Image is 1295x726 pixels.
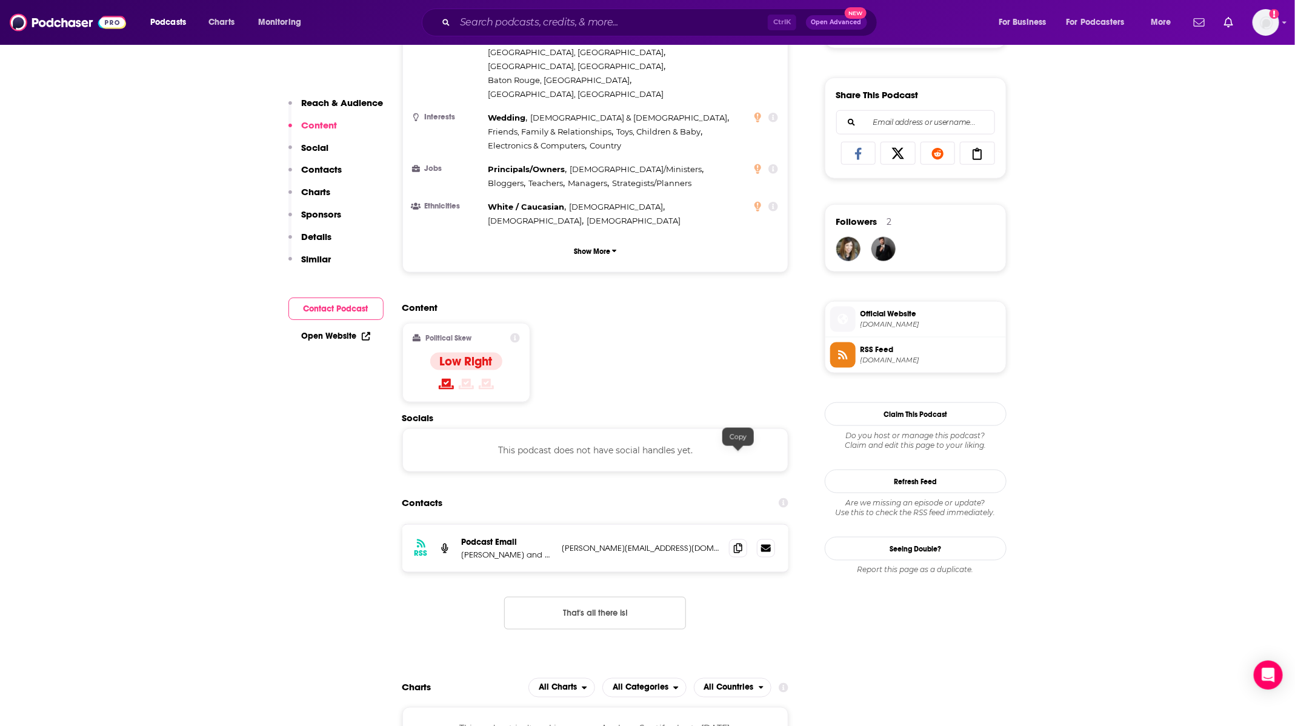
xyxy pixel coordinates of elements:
span: , [488,125,614,139]
input: Search podcasts, credits, & more... [455,13,768,32]
p: Sponsors [302,208,342,220]
span: Followers [836,216,877,227]
span: Bloggers [488,178,524,188]
button: Nothing here. [504,597,686,630]
span: , [616,125,702,139]
span: Electronics & Computers [488,141,585,150]
button: open menu [602,678,687,698]
h3: Ethnicities [413,202,484,210]
span: , [488,45,666,59]
button: Show More [413,240,779,262]
p: [PERSON_NAME] and [PERSON_NAME] [462,550,553,560]
div: This podcast does not have social handles yet. [402,428,789,472]
h4: Low Right [440,354,493,369]
span: All Categories [613,684,668,692]
h3: RSS [414,548,428,558]
h2: Political Skew [425,334,471,342]
span: , [488,139,587,153]
p: Podcast Email [462,537,553,547]
button: open menu [1142,13,1187,32]
div: Report this page as a duplicate. [825,565,1007,575]
a: Charts [201,13,242,32]
h3: Jobs [413,165,484,173]
svg: Add a profile image [1270,9,1279,19]
img: JohirMia [871,237,896,261]
button: Claim This Podcast [825,402,1007,426]
span: feeds.megaphone.fm [861,356,1001,365]
p: Contacts [302,164,342,175]
span: Baton Rouge, [GEOGRAPHIC_DATA] [488,75,630,85]
img: ElizabethHawkins [836,237,861,261]
span: Monitoring [258,14,301,31]
div: Search followers [836,110,995,135]
p: Show More [574,247,610,256]
button: open menu [990,13,1062,32]
a: Copy Link [960,142,995,165]
span: , [528,176,565,190]
span: [GEOGRAPHIC_DATA], [GEOGRAPHIC_DATA] [488,61,664,71]
span: , [488,73,632,87]
span: Do you host or manage this podcast? [825,431,1007,441]
a: Show notifications dropdown [1219,12,1238,33]
button: open menu [250,13,317,32]
span: RSS Feed [861,344,1001,355]
a: RSS Feed[DOMAIN_NAME] [830,342,1001,368]
span: Charts [208,14,235,31]
a: Show notifications dropdown [1189,12,1210,33]
span: Managers [568,178,607,188]
h2: Socials [402,412,789,424]
button: Similar [288,253,331,276]
h2: Contacts [402,491,443,515]
h2: Charts [402,682,431,693]
span: Logged in as ZoeJethani [1253,9,1279,36]
span: Podcasts [150,14,186,31]
span: [GEOGRAPHIC_DATA], [GEOGRAPHIC_DATA] [488,89,664,99]
button: open menu [1059,13,1142,32]
span: Country [590,141,621,150]
span: Wedding [488,113,526,122]
button: open menu [142,13,202,32]
p: Similar [302,253,331,265]
span: [DEMOGRAPHIC_DATA] [488,216,582,225]
button: Contact Podcast [288,298,384,320]
span: For Business [999,14,1047,31]
span: Open Advanced [811,19,862,25]
input: Email address or username... [847,111,985,134]
button: Details [288,231,332,253]
span: Friends, Family & Relationships [488,127,612,136]
span: twmilt.com [861,320,1001,329]
button: Open AdvancedNew [806,15,867,30]
a: Open Website [302,331,370,341]
a: Share on Facebook [841,142,876,165]
a: Seeing Double? [825,537,1007,561]
span: , [569,200,665,214]
span: All Countries [704,684,754,692]
span: White / Caucasian [488,202,565,211]
h3: Share This Podcast [836,89,919,101]
span: Teachers [528,178,563,188]
span: , [488,162,567,176]
a: Share on X/Twitter [881,142,916,165]
h2: Platforms [528,678,595,698]
span: , [488,111,528,125]
span: For Podcasters [1067,14,1125,31]
img: Podchaser - Follow, Share and Rate Podcasts [10,11,126,34]
button: open menu [528,678,595,698]
span: [GEOGRAPHIC_DATA], [GEOGRAPHIC_DATA] [488,47,664,57]
p: Social [302,142,329,153]
img: User Profile [1253,9,1279,36]
button: Charts [288,186,331,208]
span: New [845,7,867,19]
span: Ctrl K [768,15,796,30]
p: Content [302,119,338,131]
a: Share on Reddit [920,142,956,165]
p: Reach & Audience [302,97,384,108]
button: Reach & Audience [288,97,384,119]
span: , [488,200,567,214]
p: Details [302,231,332,242]
a: Official Website[DOMAIN_NAME] [830,307,1001,332]
h3: Interests [413,113,484,121]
